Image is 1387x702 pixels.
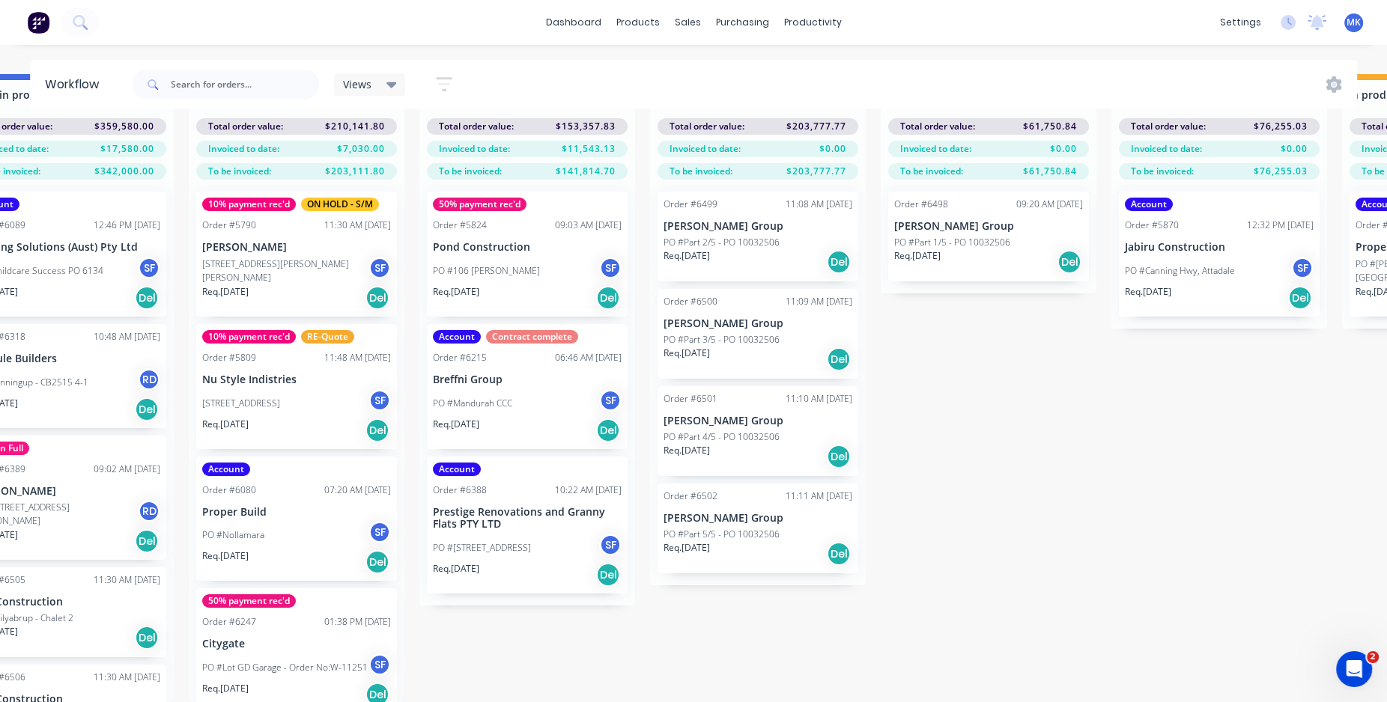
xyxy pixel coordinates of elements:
div: 10% payment rec'dRE-QuoteOrder #580911:48 AM [DATE]Nu Style Indistries[STREET_ADDRESS]SFReq.[DATE... [196,324,397,449]
p: [PERSON_NAME] Group [664,415,852,427]
div: SF [368,389,391,412]
span: Total order value: [208,120,283,133]
div: 06:46 AM [DATE] [555,351,622,364]
div: Order #6498 [894,198,948,211]
div: 11:11 AM [DATE] [786,489,852,503]
div: Order #6215 [433,351,487,364]
div: Order #5870 [1125,219,1179,232]
div: 07:20 AM [DATE] [324,483,391,497]
span: $210,141.80 [325,120,385,133]
p: [PERSON_NAME] Group [664,512,852,525]
div: 11:30 AM [DATE] [94,573,160,587]
p: PO #[STREET_ADDRESS] [433,541,531,555]
span: $342,000.00 [94,165,154,178]
span: $153,357.83 [556,120,616,133]
div: Del [135,626,159,650]
div: SF [138,257,160,279]
span: To be invoiced: [208,165,271,178]
span: $359,580.00 [94,120,154,133]
a: dashboard [538,11,609,34]
p: Req. [DATE] [433,418,479,431]
iframe: Intercom live chat [1336,651,1372,687]
div: Del [135,286,159,310]
p: [PERSON_NAME] Group [894,220,1083,233]
div: Order #5824 [433,219,487,232]
div: 11:08 AM [DATE] [786,198,852,211]
img: Factory [27,11,49,34]
div: Del [827,542,851,566]
div: Del [365,418,389,442]
p: Breffni Group [433,373,622,386]
span: Total order value: [900,120,975,133]
div: Order #5790 [202,219,256,232]
div: SF [599,257,622,279]
span: $11,543.13 [562,142,616,156]
div: 12:46 PM [DATE] [94,219,160,232]
div: 10% payment rec'dON HOLD - S/MOrder #579011:30 AM [DATE][PERSON_NAME][STREET_ADDRESS][PERSON_NAME... [196,192,397,317]
div: Order #6388 [433,483,487,497]
span: To be invoiced: [1131,165,1194,178]
p: Req. [DATE] [433,562,479,576]
p: PO #Mandurah CCC [433,397,512,410]
div: Del [135,397,159,421]
div: Del [1057,250,1081,274]
div: sales [667,11,708,34]
p: PO #Lot GD Garage - Order No:W-11251 [202,661,368,674]
div: Contract complete [486,330,578,344]
p: PO #Part 4/5 - PO 10032506 [664,430,780,444]
p: Req. [DATE] [664,444,710,457]
div: Workflow [45,76,106,94]
div: purchasing [708,11,777,34]
div: 09:20 AM [DATE] [1016,198,1083,211]
p: [STREET_ADDRESS][PERSON_NAME][PERSON_NAME] [202,257,368,284]
p: Req. [DATE] [202,549,249,563]
div: 01:38 PM [DATE] [324,615,391,629]
div: Order #6499 [664,198,717,211]
span: Total order value: [670,120,744,133]
span: Invoiced to date: [208,142,279,156]
div: Del [1288,286,1312,310]
div: 50% payment rec'd [433,198,526,211]
div: Order #5809 [202,351,256,364]
span: $76,255.03 [1254,165,1308,178]
div: Order #650011:09 AM [DATE][PERSON_NAME] GroupPO #Part 3/5 - PO 10032506Req.[DATE]Del [658,289,858,379]
span: Views [343,76,371,92]
div: 50% payment rec'd [202,594,296,608]
div: SF [599,389,622,412]
span: 2 [1367,651,1379,663]
div: SF [368,521,391,543]
div: 10% payment rec'd [202,198,296,211]
div: Account [1125,198,1173,211]
div: AccountOrder #608007:20 AM [DATE]Proper BuildPO #NollamaraSFReq.[DATE]Del [196,457,397,582]
p: [PERSON_NAME] Group [664,317,852,330]
p: Req. [DATE] [202,418,249,431]
div: settings [1213,11,1269,34]
div: SF [368,257,391,279]
div: Del [365,550,389,574]
div: Order #6501 [664,392,717,406]
span: $141,814.70 [556,165,616,178]
div: Del [596,418,620,442]
div: 11:10 AM [DATE] [786,392,852,406]
p: Proper Build [202,506,391,519]
span: Total order value: [439,120,514,133]
span: $0.00 [1281,142,1308,156]
span: $203,777.77 [786,165,846,178]
div: 50% payment rec'dOrder #582409:03 AM [DATE]Pond ConstructionPO #106 [PERSON_NAME]SFReq.[DATE]Del [427,192,628,317]
p: PO #106 [PERSON_NAME] [433,264,540,278]
span: $0.00 [1050,142,1077,156]
div: Order #6500 [664,295,717,308]
p: Pond Construction [433,241,622,254]
p: Prestige Renovations and Granny Flats PTY LTD [433,506,622,531]
p: Citygate [202,638,391,650]
div: productivity [777,11,849,34]
div: RD [138,368,160,391]
span: $203,111.80 [325,165,385,178]
div: SF [1291,257,1314,279]
div: Del [365,286,389,310]
div: Del [827,445,851,468]
p: [STREET_ADDRESS] [202,397,280,410]
div: 10% payment rec'd [202,330,296,344]
span: Invoiced to date: [900,142,971,156]
p: [PERSON_NAME] [202,241,391,254]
